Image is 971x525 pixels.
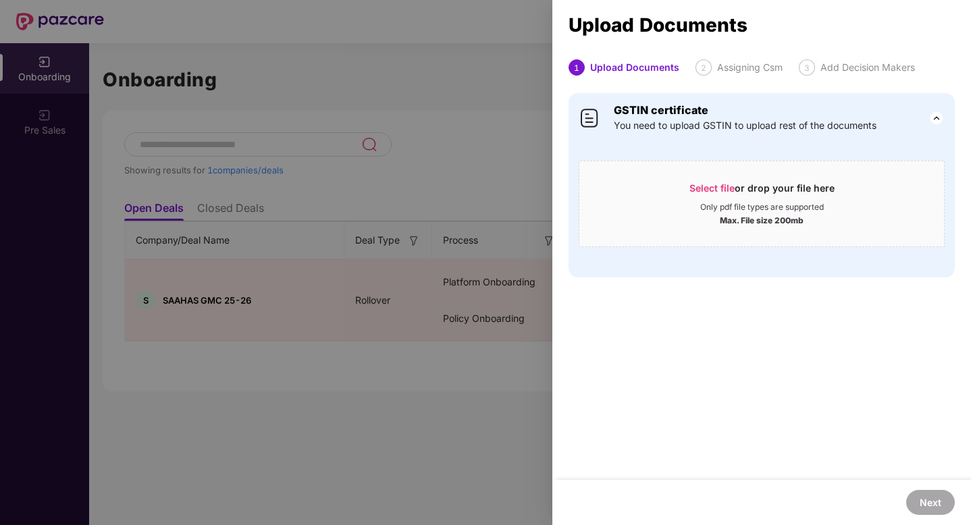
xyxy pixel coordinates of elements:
span: 2 [701,63,706,73]
div: or drop your file here [689,182,835,202]
b: GSTIN certificate [614,103,708,117]
div: Assigning Csm [717,59,783,76]
img: svg+xml;base64,PHN2ZyB4bWxucz0iaHR0cDovL3d3dy53My5vcmcvMjAwMC9zdmciIHdpZHRoPSI0MCIgaGVpZ2h0PSI0MC... [579,107,600,129]
div: Max. File size 200mb [720,213,804,226]
div: Upload Documents [569,18,955,32]
span: Select fileor drop your file hereOnly pdf file types are supportedMax. File size 200mb [579,171,944,236]
img: svg+xml;base64,PHN2ZyB3aWR0aD0iMjQiIGhlaWdodD0iMjQiIHZpZXdCb3g9IjAgMCAyNCAyNCIgZmlsbD0ibm9uZSIgeG... [928,110,945,126]
button: Next [906,490,955,515]
div: Add Decision Makers [820,59,915,76]
span: Select file [689,182,735,194]
div: Only pdf file types are supported [700,202,824,213]
span: You need to upload GSTIN to upload rest of the documents [614,118,876,133]
div: Upload Documents [590,59,679,76]
span: 1 [574,63,579,73]
span: 3 [804,63,810,73]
